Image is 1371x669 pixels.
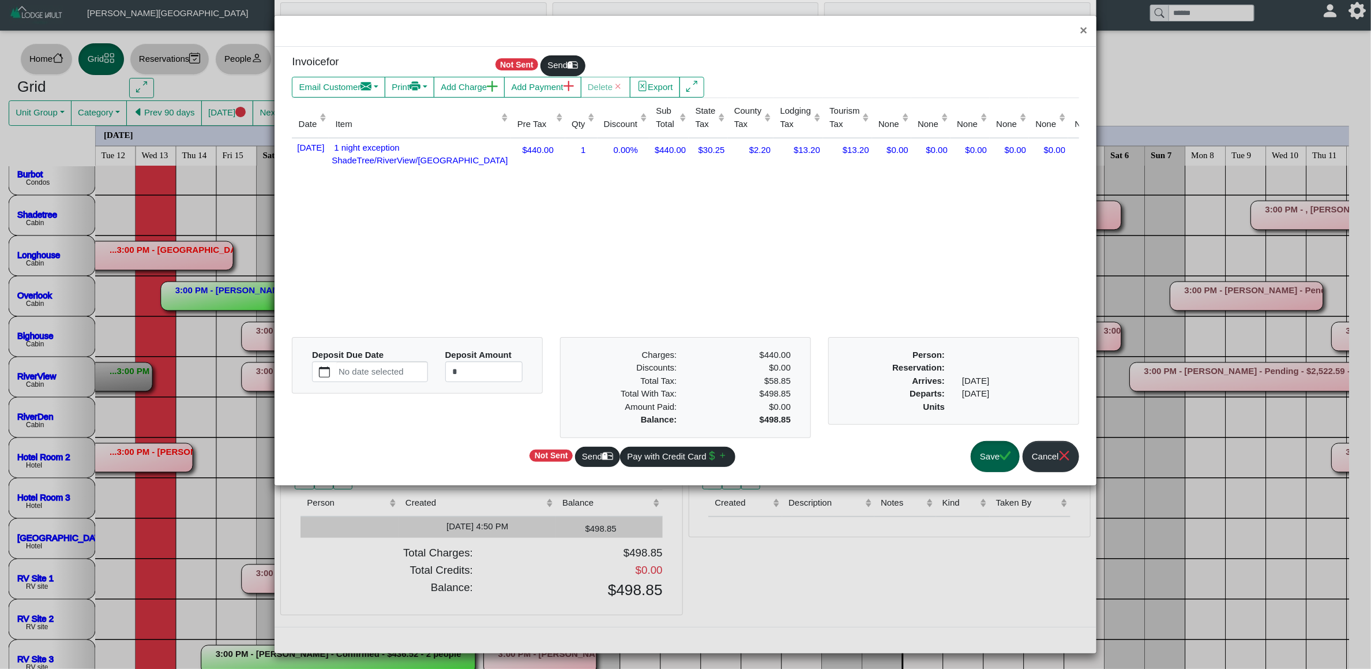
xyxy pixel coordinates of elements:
div: $0.00 [875,141,908,157]
svg: plus [718,450,728,461]
span: for [326,55,339,68]
svg: x [1059,450,1070,461]
b: Deposit Amount [445,350,512,360]
svg: plus lg [487,81,498,92]
button: calendar [313,362,336,382]
div: $0.00 [685,401,799,414]
div: None [1075,118,1096,131]
b: Arrives: [912,376,945,386]
b: Deposit Due Date [312,350,384,360]
div: None [957,118,978,131]
button: Printprinter fill [385,77,434,98]
div: $0.00 [685,361,799,375]
button: Add Chargeplus lg [434,77,505,98]
label: No date selected [336,362,427,382]
div: Total Tax: [572,375,686,388]
b: Departs: [910,388,945,398]
svg: mailbox2 [568,59,579,70]
svg: file excel [637,81,648,92]
div: [DATE] [953,375,1076,388]
div: $2.20 [731,141,771,157]
div: $440.00 [514,141,562,157]
div: Lodging Tax [780,104,811,130]
b: Reservation: [892,362,945,372]
button: Savecheck [971,441,1020,473]
div: Item [336,118,499,131]
div: Discounts: [572,361,686,375]
div: None [996,118,1017,131]
span: Not Sent [529,450,573,462]
div: Total With Tax: [572,387,686,401]
button: Email Customerenvelope fill [292,77,385,98]
button: Close [1071,16,1096,46]
div: $0.00 [1032,141,1065,157]
div: County Tax [734,104,762,130]
div: $0.00 [914,141,948,157]
svg: calendar [319,367,330,378]
div: [DATE] [953,387,1076,401]
svg: envelope fill [360,81,371,92]
svg: arrows angle expand [686,81,697,92]
b: Person: [912,350,945,360]
div: None [878,118,899,131]
b: Balance: [641,414,677,424]
div: $0.00 [953,141,987,157]
h5: Invoice [292,55,476,69]
svg: currency dollar [707,450,718,461]
div: None [918,118,938,131]
div: Pre Tax [517,118,553,131]
button: Cancelx [1023,441,1079,473]
div: Discount [604,118,637,131]
svg: mailbox2 [602,450,613,461]
div: $440.00 [652,141,686,157]
div: $0.00 [1071,141,1105,157]
div: Charges: [572,349,686,362]
div: Qty [572,118,585,131]
svg: check [1000,450,1011,461]
div: $498.85 [685,387,799,401]
div: 0.00% [600,141,647,157]
button: Sendmailbox2 [575,447,620,468]
div: None [1036,118,1057,131]
button: Sendmailbox2 [540,55,585,76]
button: arrows angle expand [679,77,704,98]
div: 1 [568,141,595,157]
div: $30.25 [692,141,724,157]
div: $13.20 [776,141,820,157]
div: State Tax [696,104,716,130]
b: Units [923,402,945,412]
button: file excelExport [630,77,680,98]
div: Tourism Tax [829,104,860,130]
svg: printer fill [410,81,420,92]
div: $0.00 [993,141,1026,157]
span: [DATE] [295,140,324,152]
button: Pay with Credit Cardcurrency dollarplus [620,447,735,468]
span: Not Sent [495,58,539,70]
div: $13.20 [826,141,869,157]
button: Deletex [581,77,631,98]
button: Add Paymentplus lg [504,77,581,98]
div: Amount Paid: [572,401,686,414]
span: 1 night exception ShadeTree/RiverView/[GEOGRAPHIC_DATA] [332,140,508,166]
b: $498.85 [760,414,791,424]
svg: plus lg [564,81,574,92]
div: $58.85 [694,375,791,388]
div: Date [299,118,317,131]
span: $440.00 [760,350,791,360]
div: Sub Total [656,104,677,130]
